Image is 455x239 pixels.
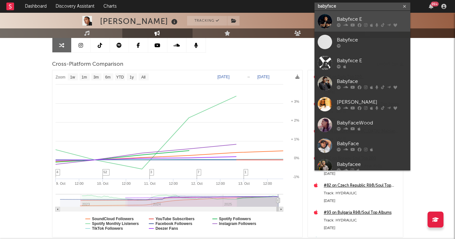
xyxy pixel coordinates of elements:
[245,170,246,174] span: 1
[337,78,407,85] div: Babyface
[57,170,58,174] span: 4
[116,75,124,79] text: YTD
[293,175,299,179] text: -1%
[97,182,108,185] text: 10. Oct
[337,119,407,127] div: BabyFaceWood
[337,98,407,106] div: [PERSON_NAME]
[337,36,407,44] div: Babyfxce
[324,209,400,217] a: #93 on Bulgaria R&B/Soul Top Albums
[198,170,200,174] span: 7
[315,115,410,135] a: BabyFaceWood
[105,75,110,79] text: 6m
[294,156,299,160] text: 0%
[429,4,433,9] button: 99+
[92,226,123,231] text: TikTok Followers
[56,75,65,79] text: Zoom
[92,217,134,221] text: SoundCloud Followers
[169,182,178,185] text: 12:00
[52,61,123,68] span: Cross-Platform Comparison
[217,75,230,79] text: [DATE]
[315,94,410,115] a: [PERSON_NAME]
[70,75,75,79] text: 1w
[291,137,299,141] text: + 1%
[337,140,407,147] div: BabyFace
[155,226,178,231] text: Deezer Fans
[315,135,410,156] a: BabyFace
[315,156,410,177] a: Babyfacee
[291,100,299,103] text: + 3%
[291,118,299,122] text: + 2%
[315,32,410,52] a: Babyfxce
[219,217,251,221] text: Spotify Followers
[324,182,400,190] a: #82 on Czech Republic R&B/Soul Top Albums
[144,182,155,185] text: 11. Oct
[337,57,407,64] div: Babyfxce E
[315,73,410,94] a: Babyface
[337,15,407,23] div: Babyfxce E
[238,182,249,185] text: 13. Oct
[122,182,131,185] text: 12:00
[337,161,407,168] div: Babyfacee
[155,221,192,226] text: Facebook Followers
[246,75,250,79] text: →
[150,170,152,174] span: 3
[315,52,410,73] a: Babyfxce E
[324,190,400,197] div: Track: HYDRAULIC
[191,182,202,185] text: 12. Oct
[324,197,400,205] div: [DATE]
[92,221,139,226] text: Spotify Monthly Listeners
[93,75,99,79] text: 3m
[100,16,179,26] div: [PERSON_NAME]
[187,16,227,26] button: Tracking
[141,75,145,79] text: All
[56,182,65,185] text: 9. Oct
[219,221,256,226] text: Instagram Followers
[216,182,225,185] text: 12:00
[315,3,410,11] input: Search for artists
[324,217,400,224] div: Track: HYDRAULIC
[324,224,400,232] div: [DATE]
[431,2,439,6] div: 99 +
[74,182,83,185] text: 12:00
[155,217,194,221] text: YouTube Subscribers
[257,75,269,79] text: [DATE]
[130,75,134,79] text: 1y
[263,182,272,185] text: 12:00
[81,75,87,79] text: 1m
[103,170,107,174] span: 52
[324,170,400,178] div: [DATE]
[315,11,410,32] a: Babyfxce E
